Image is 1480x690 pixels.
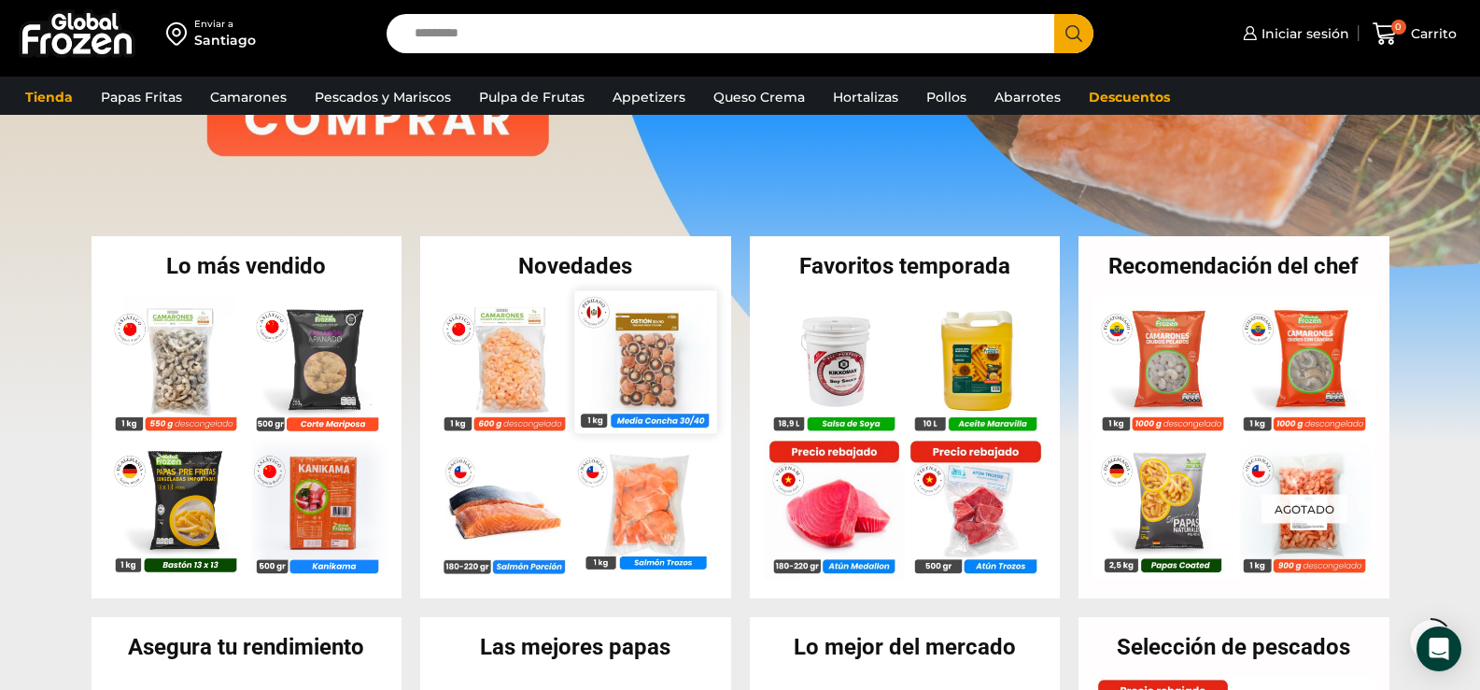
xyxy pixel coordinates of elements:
h2: Novedades [420,255,731,277]
a: Papas Fritas [92,79,191,115]
h2: Recomendación del chef [1078,255,1389,277]
p: Agotado [1262,495,1347,524]
a: Pulpa de Frutas [470,79,594,115]
img: address-field-icon.svg [166,18,194,49]
h2: Lo más vendido [92,255,402,277]
h2: Asegura tu rendimiento [92,636,402,658]
button: Search button [1054,14,1093,53]
a: Queso Crema [704,79,814,115]
a: Abarrotes [985,79,1070,115]
div: Santiago [194,31,256,49]
a: Iniciar sesión [1238,15,1349,52]
a: Tienda [16,79,82,115]
a: Descuentos [1079,79,1179,115]
a: Pollos [917,79,976,115]
div: Enviar a [194,18,256,31]
div: Open Intercom Messenger [1417,627,1461,671]
span: Iniciar sesión [1257,24,1349,43]
h2: Lo mejor del mercado [750,636,1061,658]
span: 0 [1391,20,1406,35]
h2: Las mejores papas [420,636,731,658]
a: Hortalizas [824,79,908,115]
a: 0 Carrito [1368,12,1461,56]
h2: Favoritos temporada [750,255,1061,277]
a: Appetizers [603,79,695,115]
span: Carrito [1406,24,1457,43]
h2: Selección de pescados [1078,636,1389,658]
a: Pescados y Mariscos [305,79,460,115]
a: Camarones [201,79,296,115]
